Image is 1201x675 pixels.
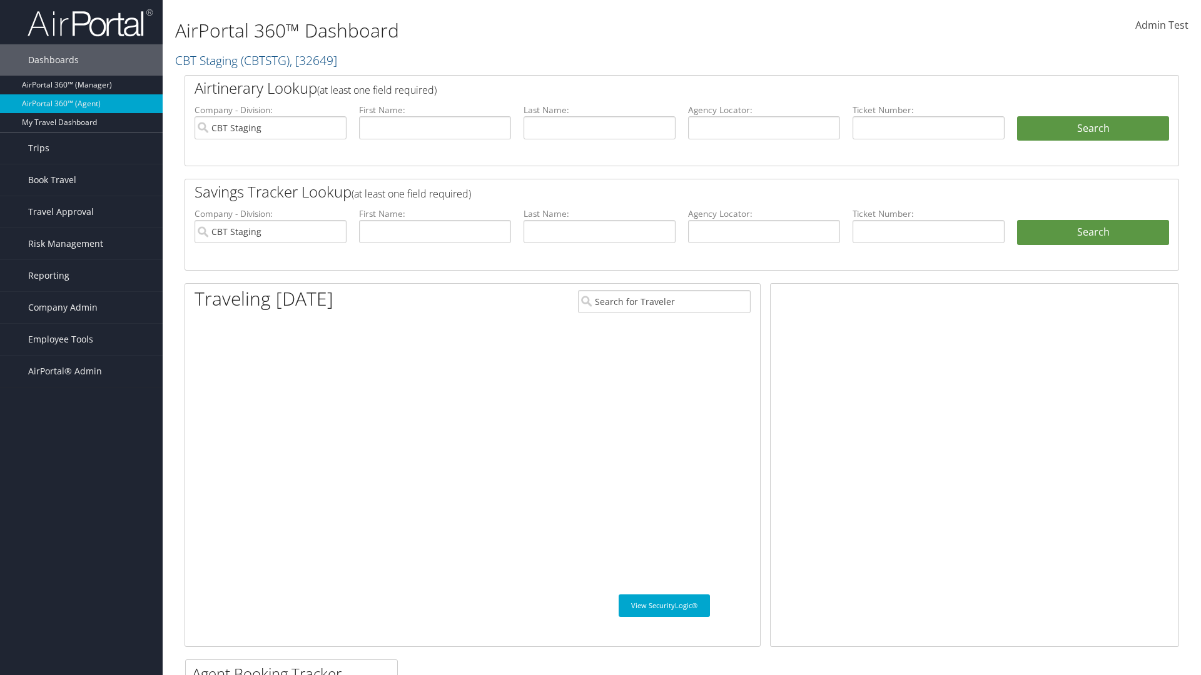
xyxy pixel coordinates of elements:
[195,181,1087,202] h2: Savings Tracker Lookup
[1135,18,1188,32] span: Admin Test
[1017,220,1169,245] a: Search
[688,207,840,220] label: Agency Locator:
[28,8,153,37] img: airportal-logo.png
[359,207,511,220] label: First Name:
[1135,6,1188,45] a: Admin Test
[359,104,511,116] label: First Name:
[619,594,710,617] a: View SecurityLogic®
[688,104,840,116] label: Agency Locator:
[578,290,751,313] input: Search for Traveler
[853,104,1005,116] label: Ticket Number:
[28,324,93,355] span: Employee Tools
[241,52,290,69] span: ( CBTSTG )
[317,83,437,97] span: (at least one field required)
[28,292,98,323] span: Company Admin
[28,228,103,259] span: Risk Management
[28,44,79,76] span: Dashboards
[524,104,676,116] label: Last Name:
[28,164,76,196] span: Book Travel
[175,17,851,44] h1: AirPortal 360™ Dashboard
[1017,116,1169,141] button: Search
[195,77,1087,99] h2: Airtinerary Lookup
[28,196,94,227] span: Travel Approval
[28,132,49,164] span: Trips
[195,104,347,116] label: Company - Division:
[853,207,1005,220] label: Ticket Number:
[352,187,471,201] span: (at least one field required)
[175,52,337,69] a: CBT Staging
[290,52,337,69] span: , [ 32649 ]
[28,356,102,387] span: AirPortal® Admin
[195,207,347,220] label: Company - Division:
[195,286,333,312] h1: Traveling [DATE]
[28,260,69,291] span: Reporting
[195,220,347,243] input: search accounts
[524,207,676,220] label: Last Name:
